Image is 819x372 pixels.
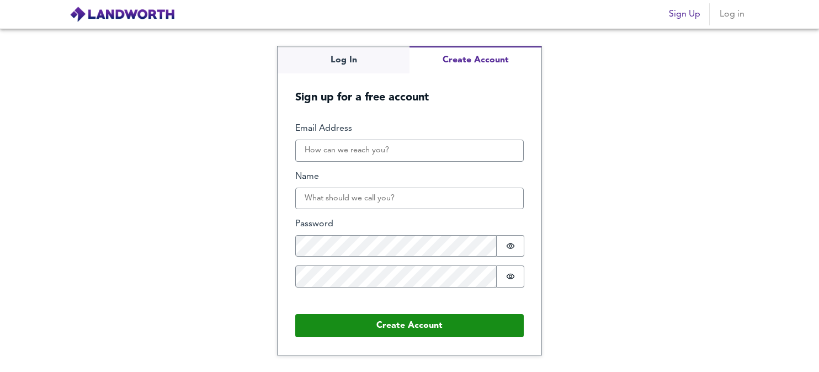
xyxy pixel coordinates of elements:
[410,46,541,73] button: Create Account
[295,314,524,337] button: Create Account
[295,218,524,231] label: Password
[278,46,410,73] button: Log In
[714,3,749,25] button: Log in
[295,123,524,135] label: Email Address
[295,171,524,183] label: Name
[278,73,541,105] h5: Sign up for a free account
[497,265,524,287] button: Show password
[664,3,705,25] button: Sign Up
[70,6,175,23] img: logo
[669,7,700,22] span: Sign Up
[295,188,524,210] input: What should we call you?
[719,7,745,22] span: Log in
[497,235,524,257] button: Show password
[295,140,524,162] input: How can we reach you?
